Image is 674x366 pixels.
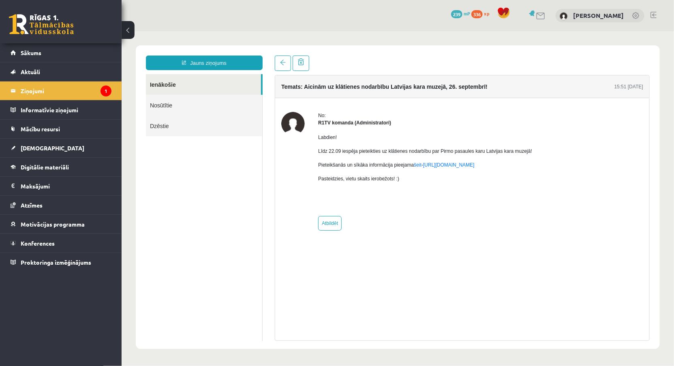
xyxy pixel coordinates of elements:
[11,234,111,253] a: Konferences
[11,81,111,100] a: Ziņojumi1
[197,103,411,110] p: Labdien!
[160,52,366,59] h4: Temats: Aicinām uz klātienes nodarbību Latvijas kara muzejā, 26. septembrī!
[11,62,111,81] a: Aktuāli
[197,81,411,88] div: No:
[21,81,111,100] legend: Ziņojumi
[11,158,111,176] a: Digitālie materiāli
[11,253,111,272] a: Proktoringa izmēģinājums
[11,196,111,214] a: Atzīmes
[21,68,40,75] span: Aktuāli
[471,10,483,18] span: 336
[197,130,411,137] p: Pieteikšanās un sīkāka informācija pieejama -
[302,131,353,137] a: [URL][DOMAIN_NAME]
[11,43,111,62] a: Sākums
[451,10,470,17] a: 239 mP
[21,49,41,56] span: Sākums
[197,89,270,94] strong: R1TV komanda (Administratori)
[11,215,111,233] a: Motivācijas programma
[11,177,111,195] a: Maksājumi
[471,10,493,17] a: 336 xp
[21,125,60,133] span: Mācību resursi
[21,101,111,119] legend: Informatīvie ziņojumi
[101,86,111,96] i: 1
[292,131,300,137] a: šeit
[21,259,91,266] span: Proktoringa izmēģinājums
[560,12,568,20] img: Ksenija Tereško
[9,14,74,34] a: Rīgas 1. Tālmācības vidusskola
[160,81,183,104] img: R1TV komanda
[24,43,139,64] a: Ienākošie
[197,144,411,151] p: Pasteidzies, vietu skaits ierobežots! :)
[21,144,84,152] span: [DEMOGRAPHIC_DATA]
[197,185,220,199] a: Atbildēt
[24,24,141,39] a: Jauns ziņojums
[21,201,43,209] span: Atzīmes
[11,101,111,119] a: Informatīvie ziņojumi
[11,139,111,157] a: [DEMOGRAPHIC_DATA]
[484,10,489,17] span: xp
[21,240,55,247] span: Konferences
[21,177,111,195] legend: Maksājumi
[21,220,85,228] span: Motivācijas programma
[573,11,624,19] a: [PERSON_NAME]
[464,10,470,17] span: mP
[493,52,522,59] div: 15:51 [DATE]
[24,84,141,105] a: Dzēstie
[24,64,141,84] a: Nosūtītie
[197,116,411,124] p: Līdz 22.09 iespēja pieteikties uz klātienes nodarbību par Pirmo pasaules karu Latvijas kara muzejā!
[451,10,462,18] span: 239
[11,120,111,138] a: Mācību resursi
[21,163,69,171] span: Digitālie materiāli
